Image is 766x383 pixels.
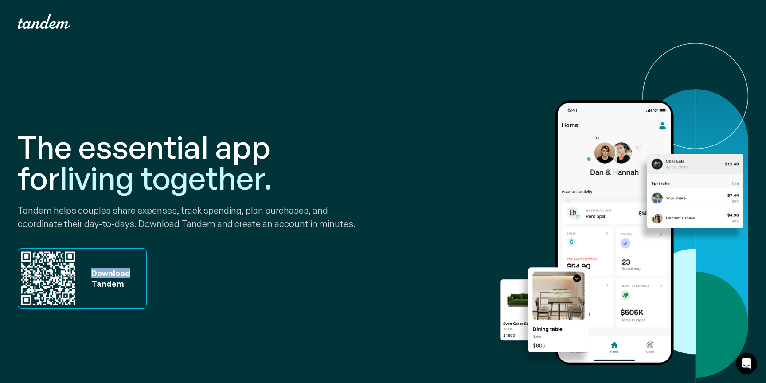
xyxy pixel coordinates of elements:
div: Download Tandem [87,268,130,289]
span: living together. [60,158,272,197]
p: Tandem helps couples share expenses, track spending, plan purchases, and coordinate their day-to-... [18,204,379,231]
div: Open Intercom Messenger [736,353,757,374]
h1: The essential app for [18,131,379,193]
a: home [18,14,70,29]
